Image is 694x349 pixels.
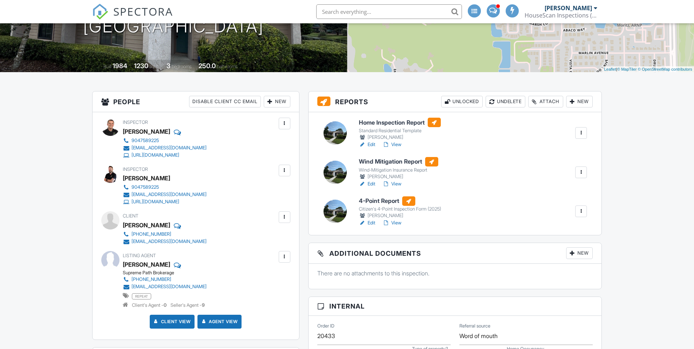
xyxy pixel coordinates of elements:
[383,180,401,188] a: View
[309,91,602,112] h3: Reports
[525,12,597,19] div: HouseScan Inspections (HOME)
[317,322,334,329] label: Order ID
[123,198,207,205] a: [URL][DOMAIN_NAME]
[132,284,207,290] div: [EMAIL_ADDRESS][DOMAIN_NAME]
[217,64,238,69] span: bathrooms
[113,62,127,70] div: 1984
[359,173,438,180] div: [PERSON_NAME]
[103,64,111,69] span: Built
[528,96,563,107] div: Attach
[123,259,170,270] div: [PERSON_NAME]
[123,270,212,276] div: Supreme Path Brokerage
[132,277,171,282] div: [PHONE_NUMBER]
[441,96,483,107] div: Unlocked
[566,247,593,259] div: New
[164,302,166,308] strong: 0
[123,173,170,184] div: [PERSON_NAME]
[123,276,207,283] a: [PHONE_NUMBER]
[199,62,216,70] div: 250.0
[359,167,438,173] div: Wind-Mitigation Insurance Report
[359,141,375,148] a: Edit
[172,64,192,69] span: bedrooms
[359,134,441,141] div: [PERSON_NAME]
[545,4,592,12] div: [PERSON_NAME]
[123,184,207,191] a: 9047589225
[359,219,375,227] a: Edit
[132,184,159,190] div: 9047589225
[200,318,238,325] a: Agent View
[123,152,207,159] a: [URL][DOMAIN_NAME]
[359,128,441,134] div: Standard Residential Template
[309,297,602,316] h3: Internal
[113,4,173,19] span: SPECTORA
[486,96,525,107] div: Undelete
[359,118,441,141] a: Home Inspection Report Standard Residential Template [PERSON_NAME]
[132,138,159,144] div: 9047589225
[317,269,593,277] p: There are no attachments to this inspection.
[170,302,205,308] span: Seller's Agent -
[459,322,490,329] label: Referral source
[359,118,441,127] h6: Home Inspection Report
[189,96,261,107] div: Disable Client CC Email
[383,141,401,148] a: View
[123,283,207,290] a: [EMAIL_ADDRESS][DOMAIN_NAME]
[359,196,441,206] h6: 4-Point Report
[202,302,205,308] strong: 9
[152,318,191,325] a: Client View
[132,293,151,299] span: repeat
[132,152,179,158] div: [URL][DOMAIN_NAME]
[166,62,170,70] div: 3
[359,180,375,188] a: Edit
[359,157,438,166] h6: Wind Mitigation Report
[123,253,156,258] span: Listing Agent
[602,66,694,72] div: |
[123,231,207,238] a: [PHONE_NUMBER]
[132,145,207,151] div: [EMAIL_ADDRESS][DOMAIN_NAME]
[123,213,138,219] span: Client
[316,4,462,19] input: Search everything...
[132,239,207,244] div: [EMAIL_ADDRESS][DOMAIN_NAME]
[638,67,692,71] a: © OpenStreetMap contributors
[123,220,170,231] div: [PERSON_NAME]
[123,137,207,144] a: 9047589225
[123,238,207,245] a: [EMAIL_ADDRESS][DOMAIN_NAME]
[123,166,148,172] span: Inspector
[359,196,441,220] a: 4-Point Report Citizen's 4-Point Inspection Form (2025) [PERSON_NAME]
[134,62,148,70] div: 1230
[132,302,168,308] span: Client's Agent -
[264,96,290,107] div: New
[309,243,602,264] h3: Additional Documents
[123,126,170,137] div: [PERSON_NAME]
[359,206,441,212] div: Citizen's 4-Point Inspection Form (2025)
[359,157,438,180] a: Wind Mitigation Report Wind-Mitigation Insurance Report [PERSON_NAME]
[383,219,401,227] a: View
[149,64,160,69] span: sq. ft.
[359,212,441,219] div: [PERSON_NAME]
[617,67,637,71] a: © MapTiler
[123,144,207,152] a: [EMAIL_ADDRESS][DOMAIN_NAME]
[123,191,207,198] a: [EMAIL_ADDRESS][DOMAIN_NAME]
[132,192,207,197] div: [EMAIL_ADDRESS][DOMAIN_NAME]
[92,4,108,20] img: The Best Home Inspection Software - Spectora
[132,231,171,237] div: [PHONE_NUMBER]
[566,96,593,107] div: New
[123,119,148,125] span: Inspector
[92,10,173,25] a: SPECTORA
[604,67,616,71] a: Leaflet
[132,199,179,205] div: [URL][DOMAIN_NAME]
[93,91,299,112] h3: People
